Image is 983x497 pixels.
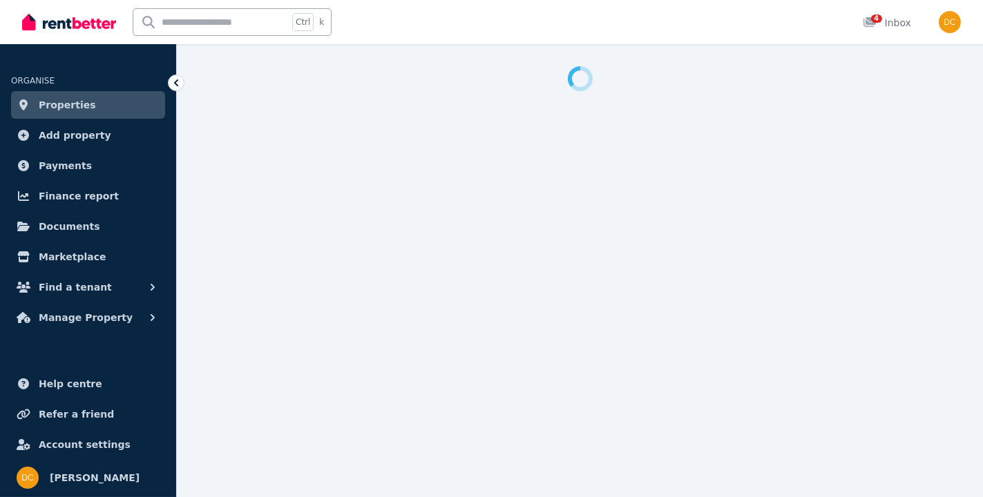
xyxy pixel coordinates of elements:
[11,121,165,149] a: Add property
[50,469,140,486] span: [PERSON_NAME]
[17,467,39,489] img: David Chapman
[871,14,882,23] span: 4
[39,157,92,174] span: Payments
[39,97,96,113] span: Properties
[39,406,114,422] span: Refer a friend
[319,17,324,28] span: k
[863,16,911,30] div: Inbox
[11,273,165,301] button: Find a tenant
[39,127,111,144] span: Add property
[11,243,165,271] a: Marketplace
[11,213,165,240] a: Documents
[11,91,165,119] a: Properties
[939,11,961,33] img: David Chapman
[39,279,112,295] span: Find a tenant
[22,12,116,32] img: RentBetter
[39,218,100,235] span: Documents
[39,376,102,392] span: Help centre
[11,304,165,331] button: Manage Property
[11,152,165,179] a: Payments
[11,400,165,428] a: Refer a friend
[39,309,133,326] span: Manage Property
[11,182,165,210] a: Finance report
[292,13,314,31] span: Ctrl
[11,76,55,86] span: ORGANISE
[39,248,106,265] span: Marketplace
[11,370,165,398] a: Help centre
[39,436,131,453] span: Account settings
[39,188,119,204] span: Finance report
[11,431,165,458] a: Account settings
